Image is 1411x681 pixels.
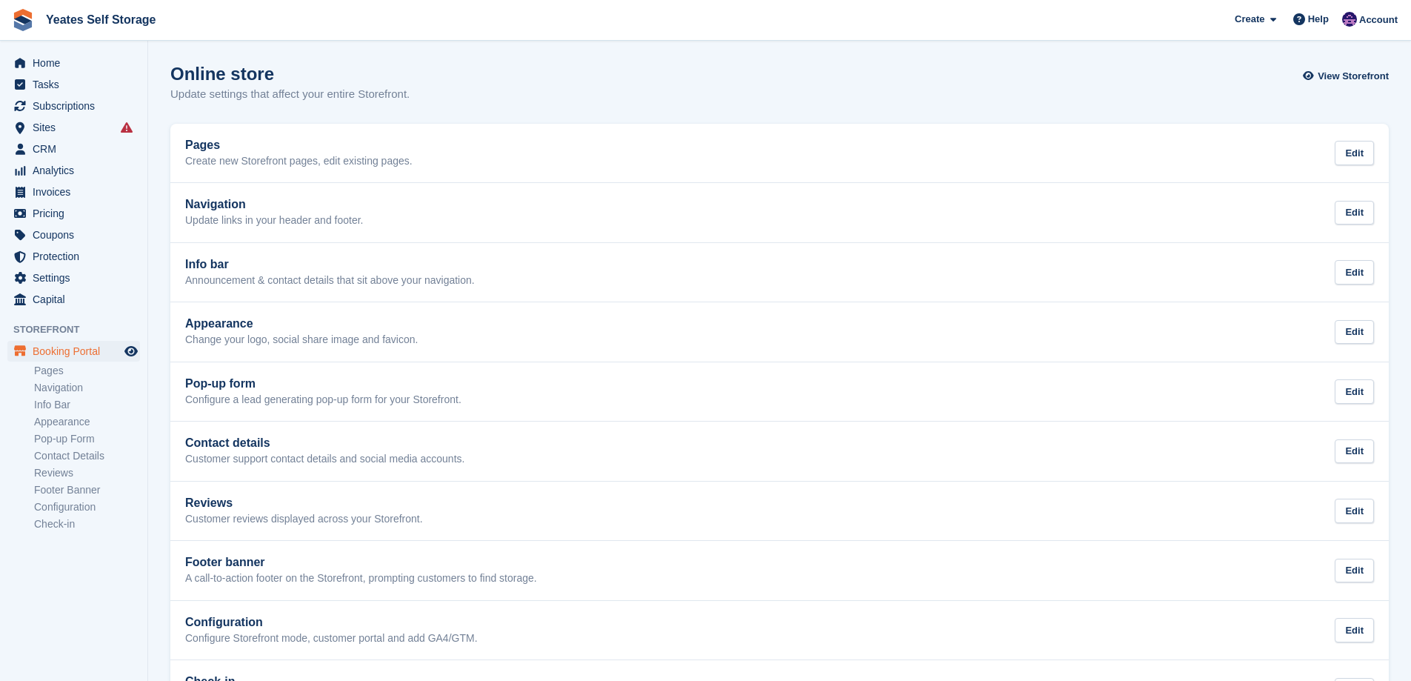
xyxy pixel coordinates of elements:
[7,341,140,362] a: menu
[170,243,1389,302] a: Info bar Announcement & contact details that sit above your navigation. Edit
[1342,12,1357,27] img: Jane
[33,341,121,362] span: Booking Portal
[33,139,121,159] span: CRM
[33,160,121,181] span: Analytics
[185,198,364,211] h2: Navigation
[7,96,140,116] a: menu
[33,53,121,73] span: Home
[1335,379,1374,404] div: Edit
[34,500,140,514] a: Configuration
[33,268,121,288] span: Settings
[7,117,140,138] a: menu
[185,632,478,645] p: Configure Storefront mode, customer portal and add GA4/GTM.
[1335,618,1374,642] div: Edit
[185,436,464,450] h2: Contact details
[7,289,140,310] a: menu
[33,117,121,138] span: Sites
[185,453,464,466] p: Customer support contact details and social media accounts.
[34,517,140,531] a: Check-in
[34,415,140,429] a: Appearance
[1318,69,1389,84] span: View Storefront
[185,377,461,391] h2: Pop-up form
[34,483,140,497] a: Footer Banner
[170,601,1389,660] a: Configuration Configure Storefront mode, customer portal and add GA4/GTM. Edit
[170,64,410,84] h1: Online store
[170,422,1389,481] a: Contact details Customer support contact details and social media accounts. Edit
[185,274,475,288] p: Announcement & contact details that sit above your navigation.
[170,482,1389,541] a: Reviews Customer reviews displayed across your Storefront. Edit
[33,289,121,310] span: Capital
[34,398,140,412] a: Info Bar
[34,466,140,480] a: Reviews
[185,258,475,271] h2: Info bar
[170,541,1389,600] a: Footer banner A call-to-action footer on the Storefront, prompting customers to find storage. Edit
[185,496,423,510] h2: Reviews
[170,124,1389,183] a: Pages Create new Storefront pages, edit existing pages. Edit
[33,203,121,224] span: Pricing
[185,214,364,227] p: Update links in your header and footer.
[170,183,1389,242] a: Navigation Update links in your header and footer. Edit
[1335,141,1374,165] div: Edit
[34,449,140,463] a: Contact Details
[185,616,478,629] h2: Configuration
[7,139,140,159] a: menu
[33,74,121,95] span: Tasks
[7,246,140,267] a: menu
[33,225,121,245] span: Coupons
[185,556,537,569] h2: Footer banner
[185,139,413,152] h2: Pages
[1335,439,1374,464] div: Edit
[1307,64,1389,88] a: View Storefront
[170,362,1389,422] a: Pop-up form Configure a lead generating pop-up form for your Storefront. Edit
[33,182,121,202] span: Invoices
[170,302,1389,362] a: Appearance Change your logo, social share image and favicon. Edit
[121,122,133,133] i: Smart entry sync failures have occurred
[7,53,140,73] a: menu
[7,182,140,202] a: menu
[185,317,418,330] h2: Appearance
[7,203,140,224] a: menu
[185,393,461,407] p: Configure a lead generating pop-up form for your Storefront.
[170,86,410,103] p: Update settings that affect your entire Storefront.
[40,7,162,32] a: Yeates Self Storage
[7,268,140,288] a: menu
[33,246,121,267] span: Protection
[185,155,413,168] p: Create new Storefront pages, edit existing pages.
[13,322,147,337] span: Storefront
[1359,13,1398,27] span: Account
[12,9,34,31] img: stora-icon-8386f47178a22dfd0bd8f6a31ec36ba5ce8667c1dd55bd0f319d3a0aa187defe.svg
[34,364,140,378] a: Pages
[34,381,140,395] a: Navigation
[122,342,140,360] a: Preview store
[1335,201,1374,225] div: Edit
[185,513,423,526] p: Customer reviews displayed across your Storefront.
[185,572,537,585] p: A call-to-action footer on the Storefront, prompting customers to find storage.
[1235,12,1264,27] span: Create
[7,225,140,245] a: menu
[34,432,140,446] a: Pop-up Form
[33,96,121,116] span: Subscriptions
[1335,499,1374,523] div: Edit
[1335,320,1374,345] div: Edit
[1335,260,1374,285] div: Edit
[1335,559,1374,583] div: Edit
[7,160,140,181] a: menu
[1308,12,1329,27] span: Help
[7,74,140,95] a: menu
[185,333,418,347] p: Change your logo, social share image and favicon.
